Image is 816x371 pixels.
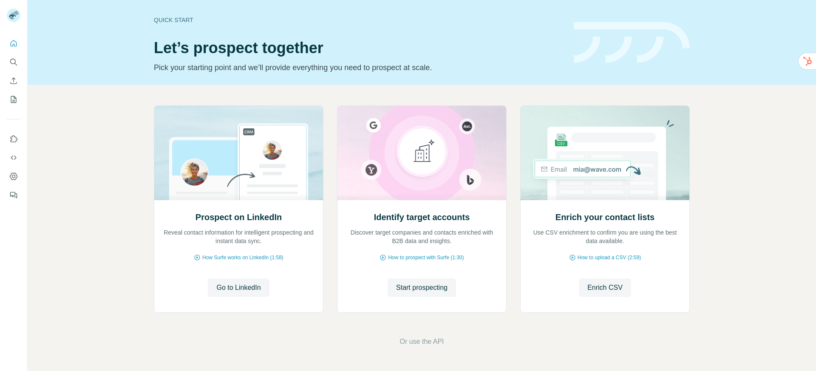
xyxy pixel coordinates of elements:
img: Identify target accounts [337,106,507,200]
button: Feedback [7,187,20,203]
div: Quick start [154,16,564,24]
button: Enrich CSV [7,73,20,88]
button: Or use the API [399,337,444,347]
img: banner [574,22,690,63]
button: Use Surfe API [7,150,20,165]
img: Enrich your contact lists [520,106,690,200]
p: Pick your starting point and we’ll provide everything you need to prospect at scale. [154,62,564,74]
p: Discover target companies and contacts enriched with B2B data and insights. [346,228,498,245]
p: Reveal contact information for intelligent prospecting and instant data sync. [163,228,314,245]
span: Enrich CSV [587,283,623,293]
button: Go to LinkedIn [208,278,269,297]
h2: Identify target accounts [374,211,470,223]
span: How to prospect with Surfe (1:30) [388,254,464,261]
h2: Prospect on LinkedIn [195,211,282,223]
button: Enrich CSV [579,278,631,297]
span: Go to LinkedIn [216,283,261,293]
span: Start prospecting [396,283,448,293]
button: Quick start [7,36,20,51]
span: How Surfe works on LinkedIn (1:58) [202,254,283,261]
img: Prospect on LinkedIn [154,106,323,200]
h2: Enrich your contact lists [555,211,654,223]
button: Use Surfe on LinkedIn [7,131,20,147]
span: How to upload a CSV (2:59) [578,254,641,261]
button: Search [7,54,20,70]
p: Use CSV enrichment to confirm you are using the best data available. [529,228,681,245]
button: Start prospecting [388,278,456,297]
button: Dashboard [7,169,20,184]
h1: Let’s prospect together [154,40,564,57]
button: My lists [7,92,20,107]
